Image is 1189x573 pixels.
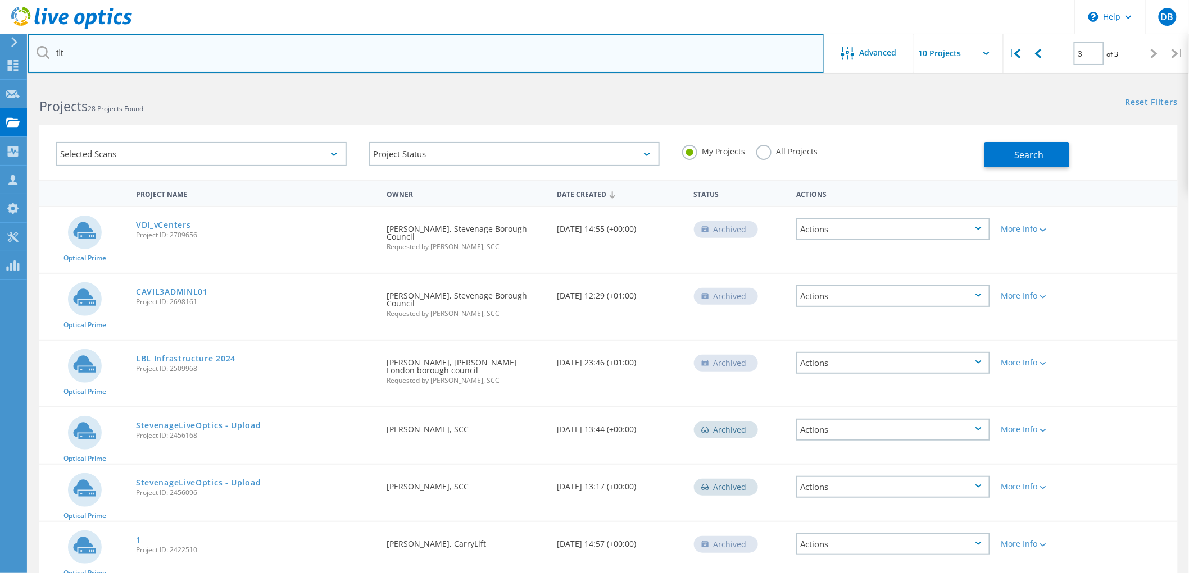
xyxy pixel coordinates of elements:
[1001,359,1081,366] div: More Info
[136,432,375,439] span: Project ID: 2456168
[136,288,208,296] a: CAVIL3ADMINL01
[387,244,546,250] span: Requested by [PERSON_NAME], SCC
[136,479,261,487] a: StevenageLiveOptics - Upload
[552,522,688,559] div: [DATE] 14:57 (+00:00)
[56,142,347,166] div: Selected Scans
[63,255,106,262] span: Optical Prime
[552,207,688,244] div: [DATE] 14:55 (+00:00)
[381,183,552,204] div: Owner
[130,183,381,204] div: Project Name
[136,421,261,429] a: StevenageLiveOptics - Upload
[63,512,106,519] span: Optical Prime
[136,365,375,372] span: Project ID: 2509968
[387,377,546,384] span: Requested by [PERSON_NAME], SCC
[369,142,660,166] div: Project Status
[860,49,897,57] span: Advanced
[63,455,106,462] span: Optical Prime
[1107,49,1119,59] span: of 3
[136,489,375,496] span: Project ID: 2456096
[381,341,552,395] div: [PERSON_NAME], [PERSON_NAME] London borough council
[682,145,745,155] label: My Projects
[1001,225,1081,233] div: More Info
[1166,34,1189,74] div: |
[1001,540,1081,548] div: More Info
[136,299,375,305] span: Project ID: 2698161
[381,407,552,444] div: [PERSON_NAME], SCC
[88,104,143,113] span: 28 Projects Found
[136,547,375,553] span: Project ID: 2422510
[11,24,132,31] a: Live Optics Dashboard
[136,221,190,229] a: VDI_vCenters
[63,388,106,395] span: Optical Prime
[694,221,758,238] div: Archived
[688,183,791,204] div: Status
[1001,483,1081,491] div: More Info
[136,536,141,544] a: 1
[1001,425,1081,433] div: More Info
[381,522,552,559] div: [PERSON_NAME], CarryLift
[1088,12,1099,22] svg: \n
[984,142,1069,167] button: Search
[1004,34,1027,74] div: |
[63,322,106,328] span: Optical Prime
[1001,292,1081,300] div: More Info
[552,341,688,378] div: [DATE] 23:46 (+01:00)
[694,536,758,553] div: Archived
[796,533,990,555] div: Actions
[694,421,758,438] div: Archived
[694,355,758,372] div: Archived
[39,97,88,115] b: Projects
[136,355,235,363] a: LBL Infrastructure 2024
[381,207,552,262] div: [PERSON_NAME], Stevenage Borough Council
[791,183,996,204] div: Actions
[136,232,375,239] span: Project ID: 2709656
[552,465,688,502] div: [DATE] 13:17 (+00:00)
[1014,149,1043,161] span: Search
[28,34,824,73] input: Search projects by name, owner, ID, company, etc
[796,352,990,374] div: Actions
[694,288,758,305] div: Archived
[694,479,758,496] div: Archived
[796,285,990,307] div: Actions
[552,407,688,444] div: [DATE] 13:44 (+00:00)
[381,274,552,328] div: [PERSON_NAME], Stevenage Borough Council
[552,274,688,311] div: [DATE] 12:29 (+01:00)
[381,465,552,502] div: [PERSON_NAME], SCC
[387,310,546,317] span: Requested by [PERSON_NAME], SCC
[756,145,818,155] label: All Projects
[1161,12,1174,21] span: DB
[1126,98,1178,108] a: Reset Filters
[796,476,990,498] div: Actions
[552,183,688,204] div: Date Created
[796,218,990,240] div: Actions
[796,419,990,441] div: Actions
